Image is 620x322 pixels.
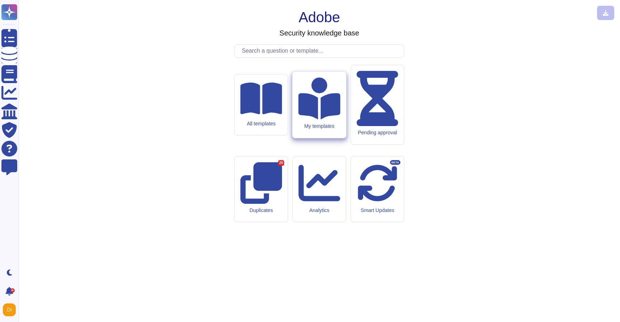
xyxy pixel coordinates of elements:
div: Analytics [299,207,340,213]
button: user [1,302,21,318]
div: My templates [298,123,340,129]
div: Pending approval [357,130,398,136]
div: Smart Updates [357,207,398,213]
div: BETA [390,160,400,165]
h3: Security knowledge base [280,29,359,37]
input: Search a question or template... [238,45,404,57]
img: user [3,303,16,316]
div: All templates [240,121,282,127]
div: 20 [278,160,284,166]
div: 9+ [10,288,15,293]
h1: Adobe [299,9,340,26]
div: Duplicates [240,207,282,213]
